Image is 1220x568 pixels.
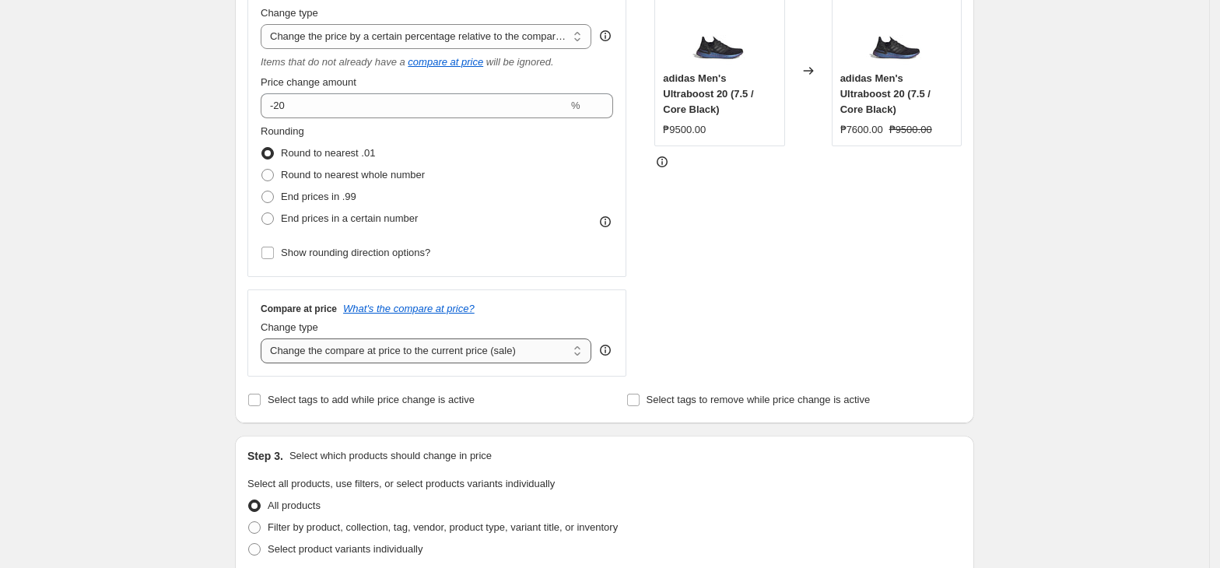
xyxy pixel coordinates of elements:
[647,394,871,405] span: Select tags to remove while price change is active
[261,56,405,68] i: Items that do not already have a
[281,169,425,181] span: Round to nearest whole number
[289,448,492,464] p: Select which products should change in price
[598,342,613,358] div: help
[281,212,418,224] span: End prices in a certain number
[408,56,483,68] button: compare at price
[571,100,580,111] span: %
[261,93,568,118] input: -20
[281,247,430,258] span: Show rounding direction options?
[261,321,318,333] span: Change type
[261,76,356,88] span: Price change amount
[865,4,927,66] img: EG1341_ADIDAS_ULTRABOOST_20_AA_80x.jpg
[663,122,706,138] div: ₱9500.00
[889,122,932,138] strike: ₱9500.00
[268,543,422,555] span: Select product variants individually
[261,7,318,19] span: Change type
[247,478,555,489] span: Select all products, use filters, or select products variants individually
[247,448,283,464] h2: Step 3.
[261,125,304,137] span: Rounding
[343,303,475,314] button: What's the compare at price?
[281,147,375,159] span: Round to nearest .01
[663,72,753,115] span: adidas Men's Ultraboost 20 (7.5 / Core Black)
[840,72,931,115] span: adidas Men's Ultraboost 20 (7.5 / Core Black)
[268,521,618,533] span: Filter by product, collection, tag, vendor, product type, variant title, or inventory
[486,56,554,68] i: will be ignored.
[689,4,751,66] img: EG1341_ADIDAS_ULTRABOOST_20_AA_80x.jpg
[598,28,613,44] div: help
[281,191,356,202] span: End prices in .99
[268,394,475,405] span: Select tags to add while price change is active
[268,500,321,511] span: All products
[261,303,337,315] h3: Compare at price
[840,122,883,138] div: ₱7600.00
